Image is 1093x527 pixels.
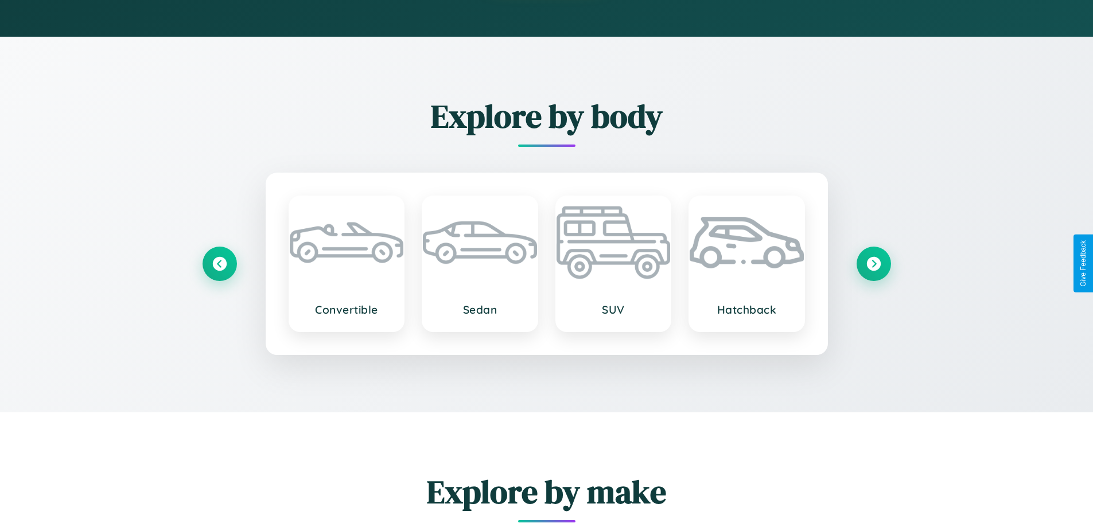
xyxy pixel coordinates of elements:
[1079,240,1087,287] div: Give Feedback
[701,303,792,317] h3: Hatchback
[568,303,659,317] h3: SUV
[203,94,891,138] h2: Explore by body
[434,303,526,317] h3: Sedan
[203,470,891,514] h2: Explore by make
[301,303,392,317] h3: Convertible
